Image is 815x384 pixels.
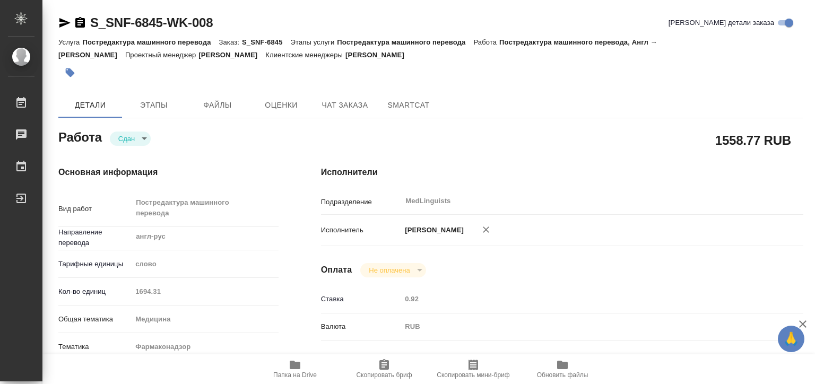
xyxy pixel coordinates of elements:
button: Скопировать мини-бриф [429,354,518,384]
span: Детали [65,99,116,112]
span: Оценки [256,99,307,112]
span: Чат заказа [319,99,370,112]
span: Скопировать бриф [356,371,412,379]
span: 🙏 [782,328,800,350]
p: Проектный менеджер [125,51,198,59]
div: Сдан [110,132,151,146]
p: Тарифные единицы [58,259,132,269]
p: Тематика [58,342,132,352]
span: Папка на Drive [273,371,317,379]
p: Вид работ [58,204,132,214]
div: Фармаконадзор [132,338,278,356]
p: Общая тематика [58,314,132,325]
p: Кол-во единиц [58,286,132,297]
p: Ставка [321,294,402,304]
h4: Основная информация [58,166,279,179]
div: RUB [401,318,763,336]
p: Исполнитель [321,225,402,235]
p: Направление перевода [58,227,132,248]
button: Скопировать бриф [340,354,429,384]
p: Этапы услуги [291,38,337,46]
p: Заказ: [219,38,242,46]
button: Добавить тэг [58,61,82,84]
button: Не оплачена [366,266,413,275]
h2: 1558.77 RUB [715,131,791,149]
p: Услуга [58,38,82,46]
div: Медицина [132,310,278,328]
p: Клиентские менеджеры [265,51,345,59]
span: [PERSON_NAME] детали заказа [669,18,774,28]
span: Скопировать мини-бриф [437,371,509,379]
p: [PERSON_NAME] [198,51,265,59]
h4: Исполнители [321,166,803,179]
span: SmartCat [383,99,434,112]
span: Обновить файлы [537,371,588,379]
p: Подразделение [321,197,402,207]
p: Валюта [321,321,402,332]
p: [PERSON_NAME] [345,51,412,59]
span: Этапы [128,99,179,112]
p: S_SNF-6845 [242,38,291,46]
a: S_SNF-6845-WK-008 [90,15,213,30]
h4: Оплата [321,264,352,276]
p: Работа [473,38,499,46]
input: Пустое поле [401,291,763,307]
button: Скопировать ссылку для ЯМессенджера [58,16,71,29]
h2: Работа [58,127,102,146]
p: [PERSON_NAME] [401,225,464,235]
button: Обновить файлы [518,354,607,384]
button: Сдан [115,134,138,143]
span: Файлы [192,99,243,112]
p: Постредактура машинного перевода [337,38,473,46]
div: Сдан [360,263,426,277]
button: Скопировать ссылку [74,16,86,29]
input: Пустое поле [132,284,278,299]
button: Папка на Drive [250,354,340,384]
div: слово [132,255,278,273]
p: Постредактура машинного перевода [82,38,219,46]
button: 🙏 [778,326,804,352]
button: Удалить исполнителя [474,218,498,241]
